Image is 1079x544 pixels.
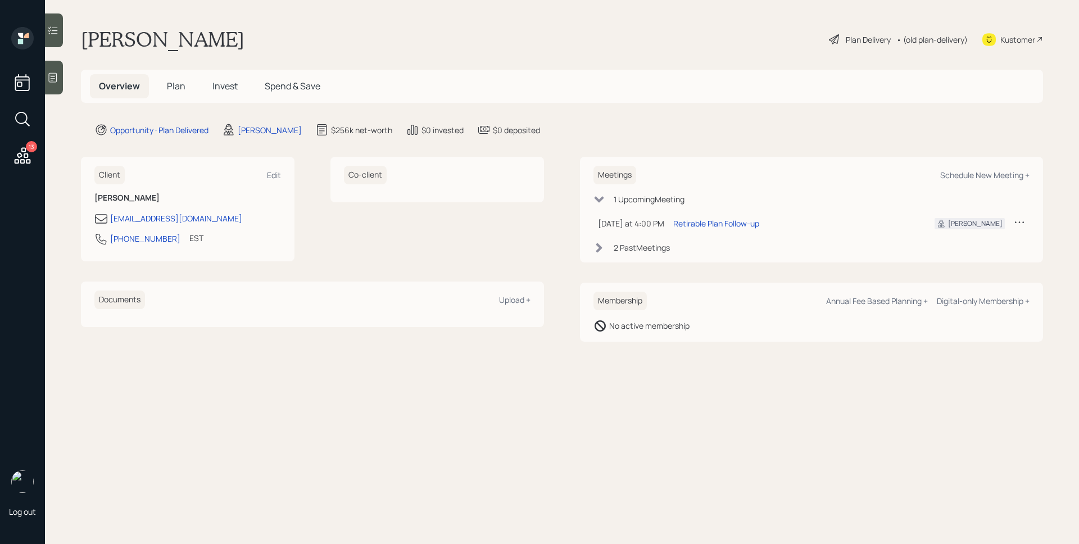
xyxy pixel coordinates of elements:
div: $256k net-worth [331,124,392,136]
h6: Client [94,166,125,184]
h6: Co-client [344,166,387,184]
span: Invest [212,80,238,92]
div: Digital-only Membership + [937,296,1030,306]
h1: [PERSON_NAME] [81,27,244,52]
div: 2 Past Meeting s [614,242,670,253]
div: Kustomer [1000,34,1035,46]
h6: Documents [94,291,145,309]
div: Upload + [499,294,531,305]
div: $0 deposited [493,124,540,136]
div: Edit [267,170,281,180]
div: Log out [9,506,36,517]
div: • (old plan-delivery) [896,34,968,46]
span: Spend & Save [265,80,320,92]
div: 13 [26,141,37,152]
span: Overview [99,80,140,92]
div: Retirable Plan Follow-up [673,217,759,229]
div: Annual Fee Based Planning + [826,296,928,306]
div: [PERSON_NAME] [238,124,302,136]
div: No active membership [609,320,690,332]
div: [PERSON_NAME] [948,219,1003,229]
h6: [PERSON_NAME] [94,193,281,203]
img: james-distasi-headshot.png [11,470,34,493]
div: $0 invested [421,124,464,136]
div: Opportunity · Plan Delivered [110,124,208,136]
div: Schedule New Meeting + [940,170,1030,180]
div: Plan Delivery [846,34,891,46]
div: [EMAIL_ADDRESS][DOMAIN_NAME] [110,212,242,224]
div: [DATE] at 4:00 PM [598,217,664,229]
div: [PHONE_NUMBER] [110,233,180,244]
div: 1 Upcoming Meeting [614,193,684,205]
span: Plan [167,80,185,92]
h6: Meetings [593,166,636,184]
h6: Membership [593,292,647,310]
div: EST [189,232,203,244]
